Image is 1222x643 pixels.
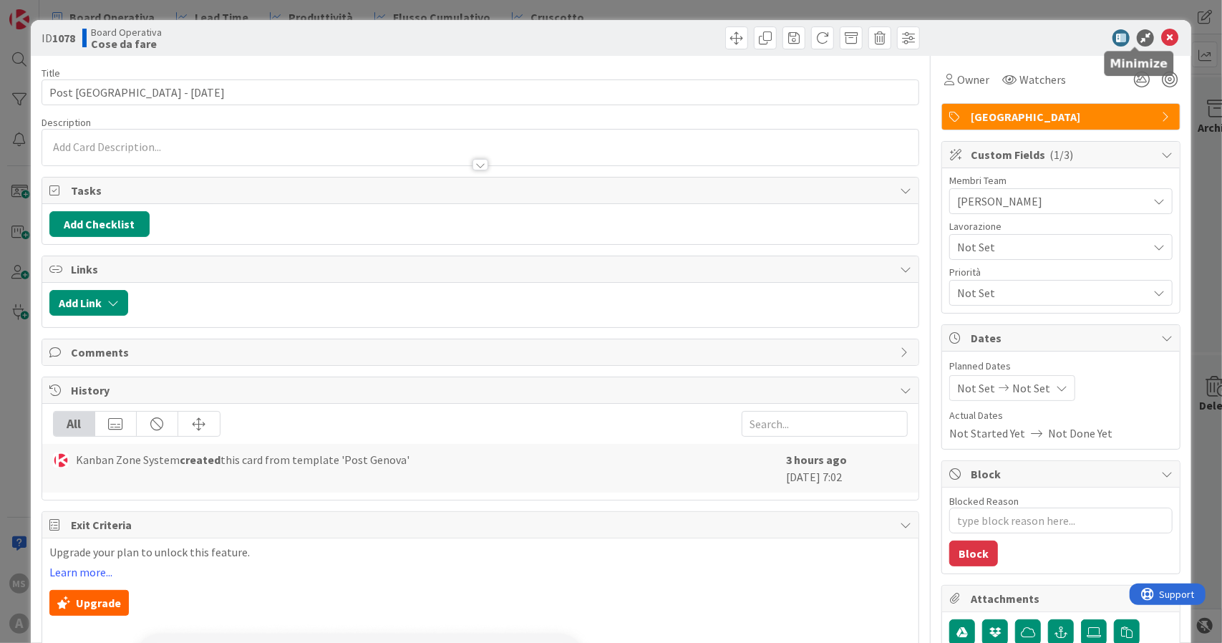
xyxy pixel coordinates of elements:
[786,453,847,467] b: 3 hours ago
[76,451,409,468] span: Kanban Zone System this card from template 'Post Genova'
[949,175,1173,185] div: Membri Team
[949,425,1025,442] span: Not Started Yet
[1110,57,1168,70] h5: Minimize
[71,261,893,278] span: Links
[971,329,1154,347] span: Dates
[949,221,1173,231] div: Lavorazione
[91,38,162,49] b: Cose da fare
[49,590,129,616] button: Upgrade
[949,495,1019,508] label: Blocked Reason
[971,465,1154,483] span: Block
[786,451,908,485] div: [DATE] 7:02
[957,237,1140,257] span: Not Set
[42,29,75,47] span: ID
[49,546,912,616] div: Upgrade your plan to unlock this feature.
[49,290,128,316] button: Add Link
[91,26,162,38] span: Board Operativa
[1049,148,1073,162] span: ( 1/3 )
[957,379,995,397] span: Not Set
[949,359,1173,374] span: Planned Dates
[71,182,893,199] span: Tasks
[42,67,60,79] label: Title
[949,408,1173,423] span: Actual Dates
[71,382,893,399] span: History
[71,344,893,361] span: Comments
[957,193,1148,210] span: [PERSON_NAME]
[49,211,150,237] button: Add Checklist
[971,590,1154,607] span: Attachments
[42,116,91,129] span: Description
[957,71,989,88] span: Owner
[52,31,75,45] b: 1078
[971,108,1154,125] span: [GEOGRAPHIC_DATA]
[30,2,65,19] span: Support
[1012,379,1050,397] span: Not Set
[180,453,220,467] b: created
[54,412,95,436] div: All
[53,453,69,468] img: KS
[49,566,112,579] a: Learn more...
[949,267,1173,277] div: Priorità
[949,541,998,566] button: Block
[971,146,1154,163] span: Custom Fields
[71,516,893,533] span: Exit Criteria
[957,284,1148,301] span: Not Set
[1048,425,1112,442] span: Not Done Yet
[742,411,908,437] input: Search...
[42,79,920,105] input: type card name here...
[1019,71,1066,88] span: Watchers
